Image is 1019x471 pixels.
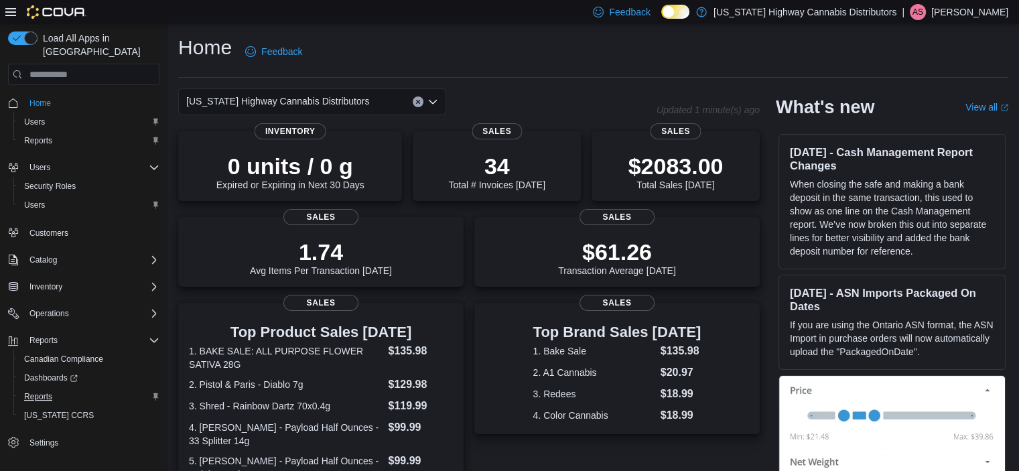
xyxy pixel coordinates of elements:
[189,421,383,448] dt: 4. [PERSON_NAME] - Payload Half Ounces - 33 Splitter 14g
[3,251,165,269] button: Catalog
[24,224,159,241] span: Customers
[24,252,62,268] button: Catalog
[24,410,94,421] span: [US_STATE] CCRS
[931,4,1008,20] p: [PERSON_NAME]
[19,407,99,423] a: [US_STATE] CCRS
[580,209,655,225] span: Sales
[1000,104,1008,112] svg: External link
[790,286,994,313] h3: [DATE] - ASN Imports Packaged On Dates
[19,370,83,386] a: Dashboards
[24,94,159,111] span: Home
[29,335,58,346] span: Reports
[790,318,994,358] p: If you are using the Ontario ASN format, the ASN Import in purchase orders will now automatically...
[3,222,165,242] button: Customers
[19,389,58,405] a: Reports
[19,407,159,423] span: Washington CCRS
[283,209,358,225] span: Sales
[29,281,62,292] span: Inventory
[3,433,165,452] button: Settings
[29,228,68,239] span: Customers
[24,434,159,451] span: Settings
[427,96,438,107] button: Open list of options
[628,153,724,180] p: $2083.00
[24,252,159,268] span: Catalog
[388,453,452,469] dd: $99.99
[24,225,74,241] a: Customers
[661,386,701,402] dd: $18.99
[24,279,68,295] button: Inventory
[24,135,52,146] span: Reports
[13,406,165,425] button: [US_STATE] CCRS
[661,5,689,19] input: Dark Mode
[19,133,159,149] span: Reports
[533,387,655,401] dt: 3. Redees
[661,343,701,359] dd: $135.98
[186,93,369,109] span: [US_STATE] Highway Cannabis Distributors
[910,4,926,20] div: Aman Sandhu
[13,131,165,150] button: Reports
[29,98,51,109] span: Home
[24,435,64,451] a: Settings
[178,34,232,61] h1: Home
[189,324,453,340] h3: Top Product Sales [DATE]
[790,178,994,258] p: When closing the safe and making a bank deposit in the same transaction, this used to show as one...
[24,159,56,176] button: Users
[628,153,724,190] div: Total Sales [DATE]
[24,159,159,176] span: Users
[255,123,326,139] span: Inventory
[19,197,159,213] span: Users
[533,344,655,358] dt: 1. Bake Sale
[250,239,392,276] div: Avg Items Per Transaction [DATE]
[533,324,701,340] h3: Top Brand Sales [DATE]
[19,114,159,130] span: Users
[38,31,159,58] span: Load All Apps in [GEOGRAPHIC_DATA]
[240,38,308,65] a: Feedback
[29,255,57,265] span: Catalog
[13,368,165,387] a: Dashboards
[448,153,545,190] div: Total # Invoices [DATE]
[29,162,50,173] span: Users
[472,123,522,139] span: Sales
[3,304,165,323] button: Operations
[558,239,676,265] p: $61.26
[651,123,701,139] span: Sales
[24,95,56,111] a: Home
[24,279,159,295] span: Inventory
[657,105,760,115] p: Updated 1 minute(s) ago
[965,102,1008,113] a: View allExternal link
[13,350,165,368] button: Canadian Compliance
[388,377,452,393] dd: $129.98
[189,378,383,391] dt: 2. Pistol & Paris - Diablo 7g
[388,343,452,359] dd: $135.98
[24,306,74,322] button: Operations
[533,366,655,379] dt: 2. A1 Cannabis
[13,113,165,131] button: Users
[24,117,45,127] span: Users
[580,295,655,311] span: Sales
[3,158,165,177] button: Users
[19,178,81,194] a: Security Roles
[24,306,159,322] span: Operations
[3,331,165,350] button: Reports
[19,389,159,405] span: Reports
[24,332,63,348] button: Reports
[448,153,545,180] p: 34
[250,239,392,265] p: 1.74
[388,398,452,414] dd: $119.99
[558,239,676,276] div: Transaction Average [DATE]
[189,344,383,371] dt: 1. BAKE SALE: ALL PURPOSE FLOWER SATIVA 28G
[19,370,159,386] span: Dashboards
[261,45,302,58] span: Feedback
[533,409,655,422] dt: 4. Color Cannabis
[24,354,103,364] span: Canadian Compliance
[912,4,923,20] span: AS
[19,351,109,367] a: Canadian Compliance
[902,4,904,20] p: |
[24,373,78,383] span: Dashboards
[609,5,650,19] span: Feedback
[19,197,50,213] a: Users
[189,399,383,413] dt: 3. Shred - Rainbow Dartz 70x0.4g
[19,133,58,149] a: Reports
[19,351,159,367] span: Canadian Compliance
